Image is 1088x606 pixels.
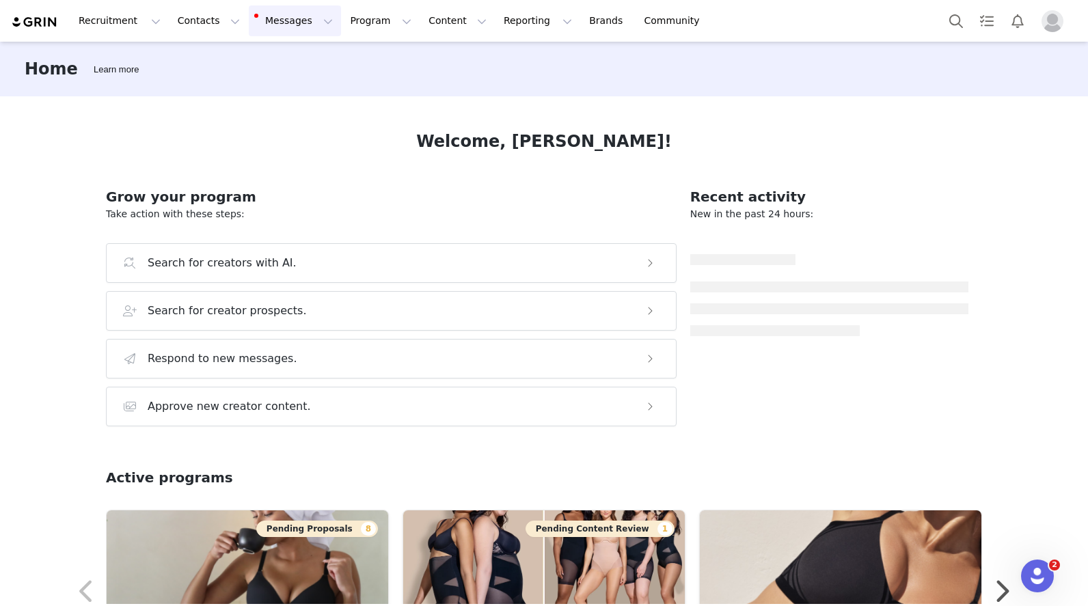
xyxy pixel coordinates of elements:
h3: Search for creators with AI. [148,255,297,271]
h3: Search for creator prospects. [148,303,307,319]
p: Take action with these steps: [106,207,677,221]
img: placeholder-profile.jpg [1042,10,1063,32]
button: Contacts [169,5,248,36]
a: Tasks [972,5,1002,36]
button: Search for creator prospects. [106,291,677,331]
h3: Respond to new messages. [148,350,297,367]
button: Messages [249,5,341,36]
a: Community [636,5,714,36]
button: Pending Content Review1 [526,521,675,537]
button: Search [941,5,971,36]
button: Approve new creator content. [106,387,677,426]
button: Recruitment [70,5,169,36]
button: Content [420,5,495,36]
h2: Recent activity [690,187,968,207]
a: Brands [581,5,635,36]
div: Tooltip anchor [91,63,141,77]
button: Program [342,5,420,36]
img: grin logo [11,16,59,29]
button: Pending Proposals8 [256,521,378,537]
span: 2 [1049,560,1060,570]
button: Notifications [1003,5,1033,36]
button: Profile [1033,10,1077,32]
iframe: Intercom live chat [1021,560,1054,592]
h2: Active programs [106,467,233,488]
button: Reporting [495,5,580,36]
button: Respond to new messages. [106,339,677,378]
p: New in the past 24 hours: [690,207,968,221]
h3: Home [25,57,78,81]
h2: Grow your program [106,187,677,207]
h1: Welcome, [PERSON_NAME]! [416,129,672,154]
h3: Approve new creator content. [148,398,311,415]
button: Search for creators with AI. [106,243,677,283]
